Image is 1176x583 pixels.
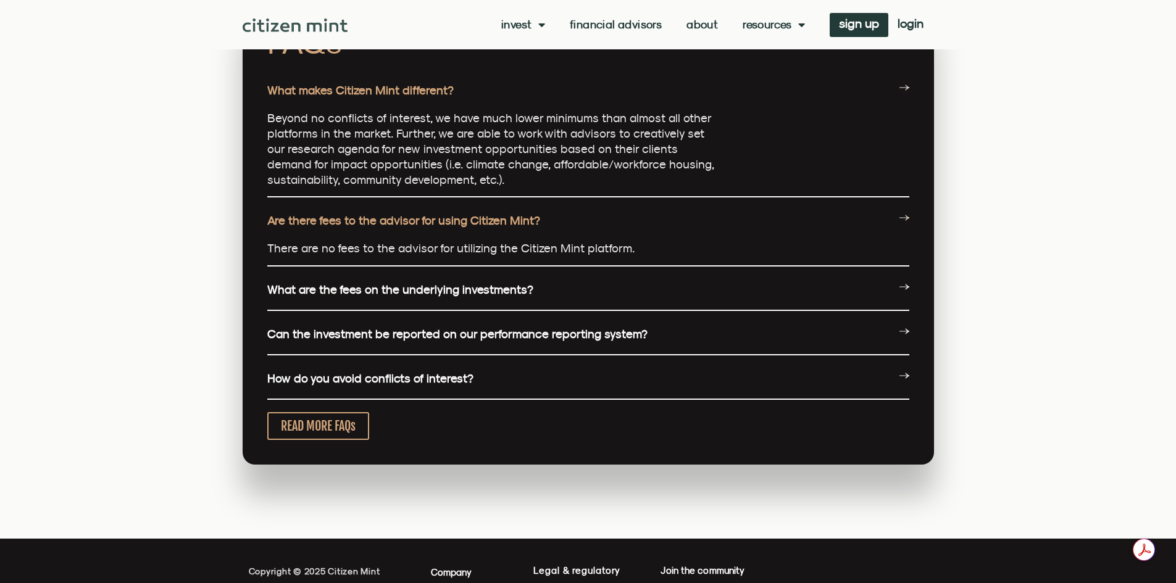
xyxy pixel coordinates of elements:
[267,83,454,97] a: What makes Citizen Mint different?
[743,19,805,31] a: Resources
[839,19,879,28] span: sign up
[267,358,909,400] div: How do you avoid conflicts of interest?
[267,371,473,385] a: How do you avoid conflicts of interest?
[267,283,533,296] a: What are the fees on the underlying investments?
[267,270,909,311] div: What are the fees on the underlying investments?
[267,314,909,355] div: Can the investment be reported on our performance reporting system?
[267,241,909,266] div: Are there fees to the advisor for using Citizen Mint?
[533,564,648,576] h4: Legal & regulatory
[267,27,909,58] h2: FAQs
[267,110,724,188] p: Beyond no conflicts of interest, we have much lower minimums than almost all other platforms in t...
[267,201,909,241] div: Are there fees to the advisor for using Citizen Mint?
[267,110,909,197] div: What makes Citizen Mint different?
[830,13,888,37] a: sign up
[267,412,369,440] a: READ MORE FAQs
[267,327,648,341] a: Can the investment be reported on our performance reporting system?
[501,19,805,31] nav: Menu
[501,19,545,31] a: Invest
[267,70,909,110] div: What makes Citizen Mint different?
[267,213,540,227] a: Are there fees to the advisor for using Citizen Mint?
[267,241,724,256] p: There are no fees to the advisor for utilizing the Citizen Mint platform.
[249,566,380,576] span: Copyright © 2025 Citizen Mint
[431,564,507,580] h4: Company
[243,19,348,32] img: Citizen Mint
[888,13,933,37] a: login
[661,564,927,577] h4: Join the community
[267,110,724,188] div: Page 11
[267,241,724,256] div: Page 11
[898,19,924,28] span: login
[686,19,718,31] a: About
[281,418,356,434] span: READ MORE FAQs
[570,19,662,31] a: Financial Advisors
